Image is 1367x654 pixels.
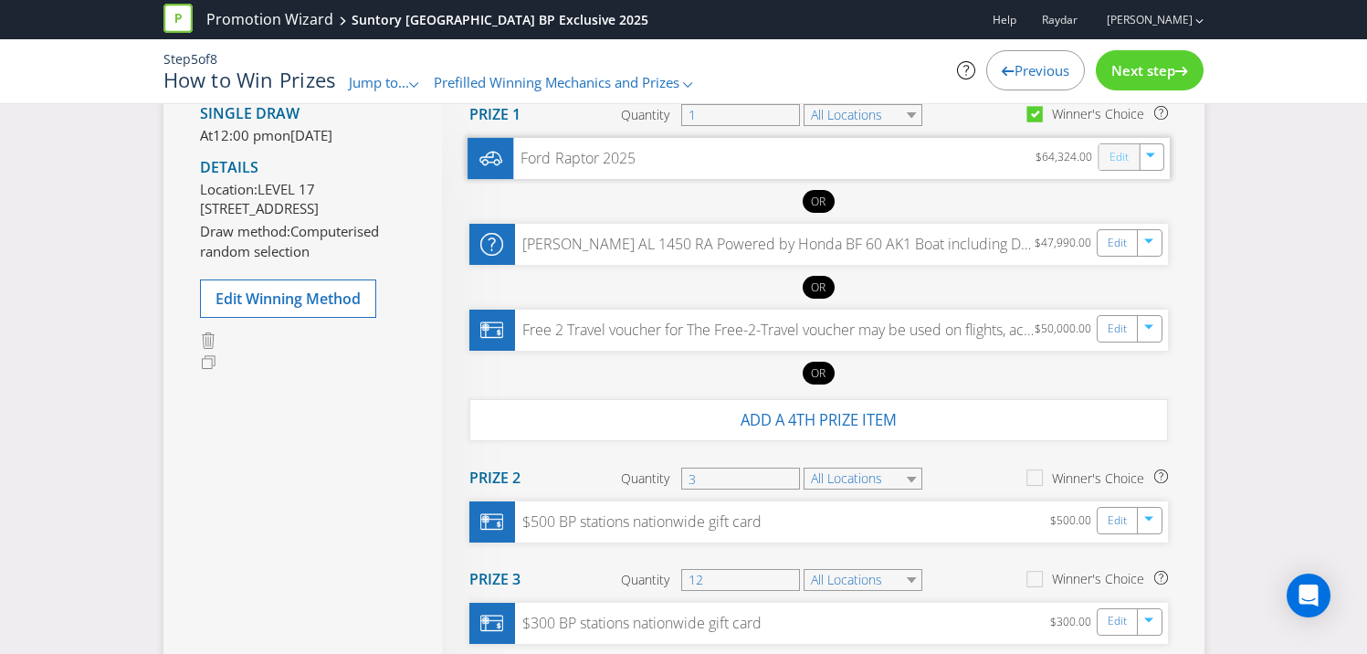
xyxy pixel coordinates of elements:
[469,399,1168,441] button: Add a 4th prize item
[200,180,319,217] span: LEVEL 17 [STREET_ADDRESS]
[803,362,835,385] div: OR
[1287,574,1330,617] div: Open Intercom Messenger
[191,50,198,68] span: 5
[1050,511,1097,533] div: $500.00
[349,73,409,91] span: Jump to...
[213,126,274,144] span: 12:00 pm
[1088,12,1193,27] a: [PERSON_NAME]
[290,126,332,144] span: [DATE]
[200,160,415,176] h4: Details
[1108,319,1127,340] a: Edit
[1108,511,1127,532] a: Edit
[163,69,336,90] h1: How to Win Prizes
[515,234,1035,255] div: [PERSON_NAME] AL 1450 RA Powered by Honda BF 60 AK1 Boat including Dunbier Trailer Sports Centre ...
[163,50,191,68] span: Step
[1111,61,1175,79] span: Next step
[515,512,762,533] div: $500 BP stations nationwide gift card
[1050,612,1097,635] div: $300.00
[200,126,213,144] span: At
[1052,469,1144,488] div: Winner's Choice
[1036,147,1098,170] div: $64,324.00
[434,73,679,91] span: Prefilled Winning Mechanics and Prizes
[1042,12,1078,27] span: Raydar
[216,289,361,309] span: Edit Winning Method
[621,469,669,488] span: Quantity
[200,222,379,259] span: Computerised random selection
[741,409,897,430] span: Add a 4th prize item
[274,126,290,144] span: on
[352,11,648,29] div: Suntory [GEOGRAPHIC_DATA] BP Exclusive 2025
[1015,61,1069,79] span: Previous
[515,320,1035,341] div: Free 2 Travel voucher for The Free-2-Travel voucher may be used on flights, accommodation, tours,...
[200,180,258,198] span: Location:
[621,571,669,589] span: Quantity
[206,9,333,30] a: Promotion Wizard
[1108,233,1127,254] a: Edit
[1035,319,1097,342] div: $50,000.00
[1109,146,1128,167] a: Edit
[803,190,835,213] div: OR
[515,613,762,634] div: $300 BP stations nationwide gift card
[469,470,521,487] h4: Prize 2
[993,12,1016,27] a: Help
[200,222,290,240] span: Draw method:
[803,276,835,299] div: OR
[469,572,521,588] h4: Prize 3
[198,50,210,68] span: of
[1108,611,1127,632] a: Edit
[210,50,217,68] span: 8
[1035,233,1097,256] div: $47,990.00
[513,148,636,169] div: Ford Raptor 2025
[200,280,376,318] button: Edit Winning Method
[1052,570,1144,588] div: Winner's Choice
